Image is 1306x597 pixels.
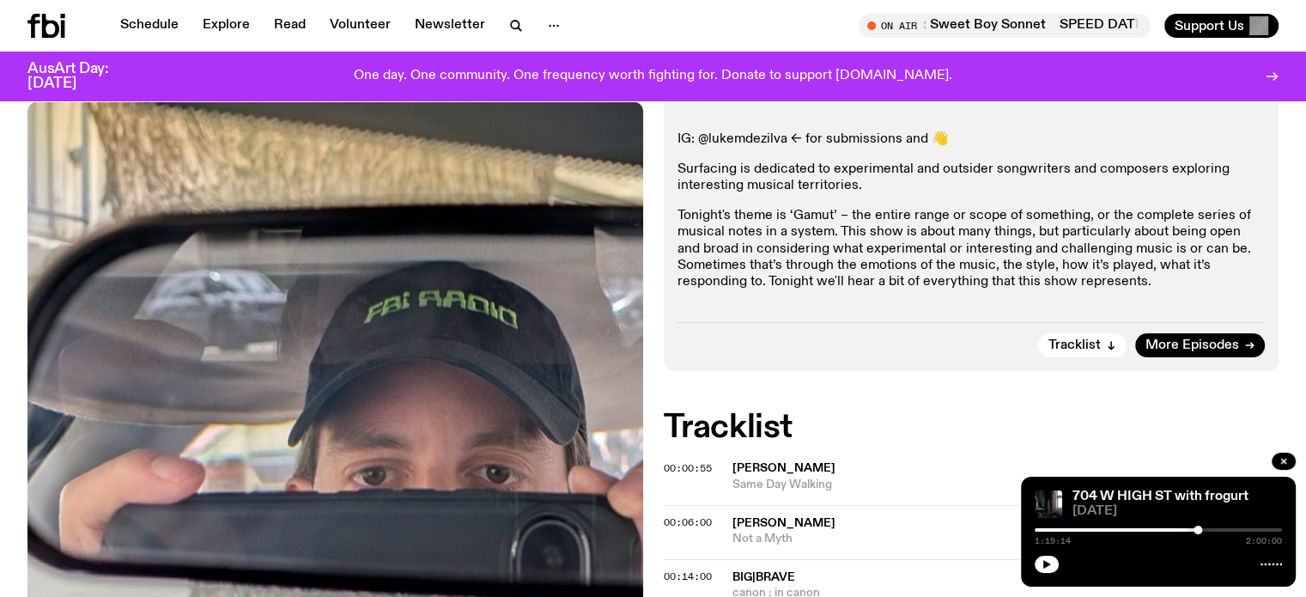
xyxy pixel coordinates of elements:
[859,14,1151,38] button: On AirSPEED DATE SXSW | Picture This x [PERSON_NAME] x Sweet Boy SonnetSPEED DATE SXSW | Picture ...
[732,462,835,474] span: [PERSON_NAME]
[354,69,952,84] p: One day. One community. One frequency worth fighting for. Donate to support [DOMAIN_NAME].
[677,131,1266,148] p: IG: @lukemdezilva <- for submissions and 👋
[1246,537,1282,545] span: 2:00:00
[677,208,1266,290] p: Tonight's theme is ‘Gamut’ – the entire range or scope of something, or the complete series of mu...
[27,62,137,91] h3: AusArt Day: [DATE]
[1145,339,1239,352] span: More Episodes
[110,14,189,38] a: Schedule
[1135,333,1265,357] a: More Episodes
[677,161,1266,194] p: Surfacing is dedicated to experimental and outsider songwriters and composers exploring interesti...
[319,14,401,38] a: Volunteer
[1175,18,1244,34] span: Support Us
[1038,333,1127,357] button: Tracklist
[1164,14,1279,38] button: Support Us
[664,518,712,527] button: 00:06:00
[1072,490,1248,503] a: 704 W HIGH ST with frogurt
[1035,537,1071,545] span: 1:19:14
[264,14,316,38] a: Read
[1048,339,1101,352] span: Tracklist
[732,531,1279,547] span: Not a Myth
[664,412,1279,443] h2: Tracklist
[732,477,1279,493] span: Same Day Walking
[664,570,712,583] span: 00:14:00
[664,464,712,473] button: 00:00:55
[192,14,260,38] a: Explore
[664,515,712,529] span: 00:06:00
[664,572,712,582] button: 00:14:00
[404,14,495,38] a: Newsletter
[732,571,795,583] span: Big|Brave
[732,517,835,529] span: [PERSON_NAME]
[1072,505,1282,518] span: [DATE]
[664,461,712,475] span: 00:00:55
